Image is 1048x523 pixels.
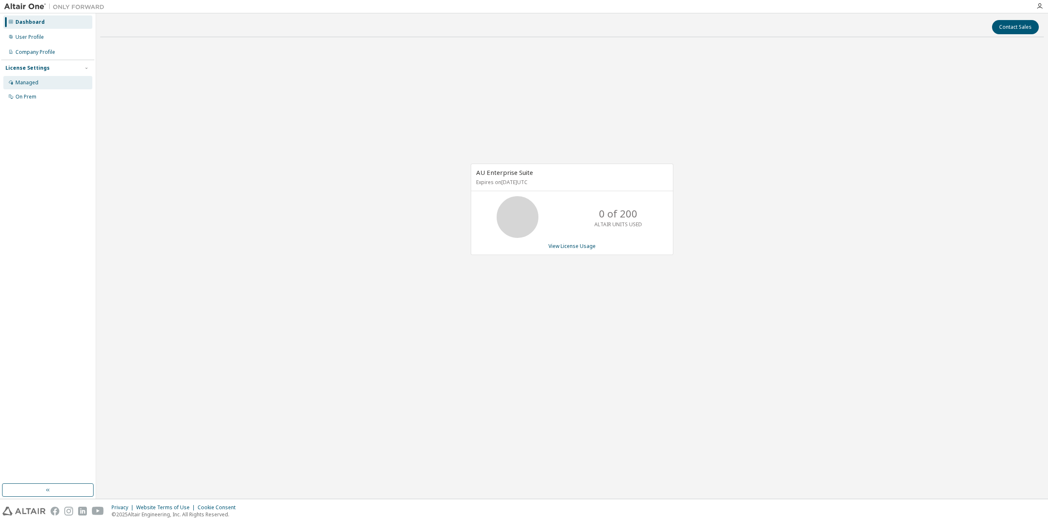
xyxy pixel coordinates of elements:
[4,3,109,11] img: Altair One
[15,93,36,100] div: On Prem
[15,79,38,86] div: Managed
[136,504,198,511] div: Website Terms of Use
[476,179,666,186] p: Expires on [DATE] UTC
[15,34,44,40] div: User Profile
[5,65,50,71] div: License Settings
[64,507,73,515] img: instagram.svg
[594,221,642,228] p: ALTAIR UNITS USED
[92,507,104,515] img: youtube.svg
[476,168,533,177] span: AU Enterprise Suite
[992,20,1039,34] button: Contact Sales
[51,507,59,515] img: facebook.svg
[599,207,637,221] p: 0 of 200
[112,511,241,518] p: © 2025 Altair Engineering, Inc. All Rights Reserved.
[15,49,55,56] div: Company Profile
[15,19,45,25] div: Dashboard
[3,507,46,515] img: altair_logo.svg
[78,507,87,515] img: linkedin.svg
[112,504,136,511] div: Privacy
[198,504,241,511] div: Cookie Consent
[548,243,596,250] a: View License Usage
